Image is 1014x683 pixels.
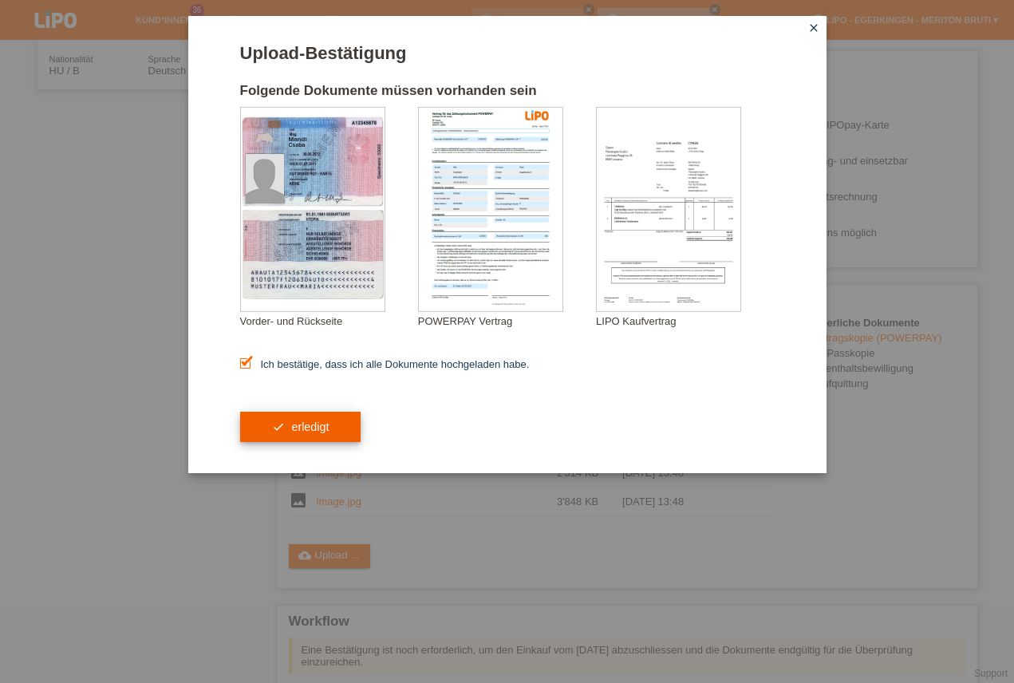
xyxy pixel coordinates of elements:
[240,315,418,327] div: Vorder- und Rückseite
[596,315,774,327] div: LIPO Kaufvertrag
[241,108,385,311] img: upload_document_confirmation_type_id_foreign_empty.png
[803,20,824,38] a: close
[419,108,562,311] img: upload_document_confirmation_type_contract_kkg_whitelabel.png
[272,420,285,433] i: check
[240,83,775,107] h2: Folgende Dokumente müssen vorhanden sein
[807,22,820,34] i: close
[597,108,740,311] img: upload_document_confirmation_type_receipt_generic.png
[240,43,775,63] h1: Upload-Bestätigung
[246,154,284,203] img: foreign_id_photo_male.png
[289,142,369,148] div: Csaba
[289,136,369,143] div: Mandi
[525,110,549,120] img: 39073_print.png
[240,412,361,442] button: check erledigt
[291,420,329,433] span: erledigt
[418,315,596,327] div: POWERPAY Vertrag
[240,358,530,370] label: Ich bestätige, dass ich alle Dokumente hochgeladen habe.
